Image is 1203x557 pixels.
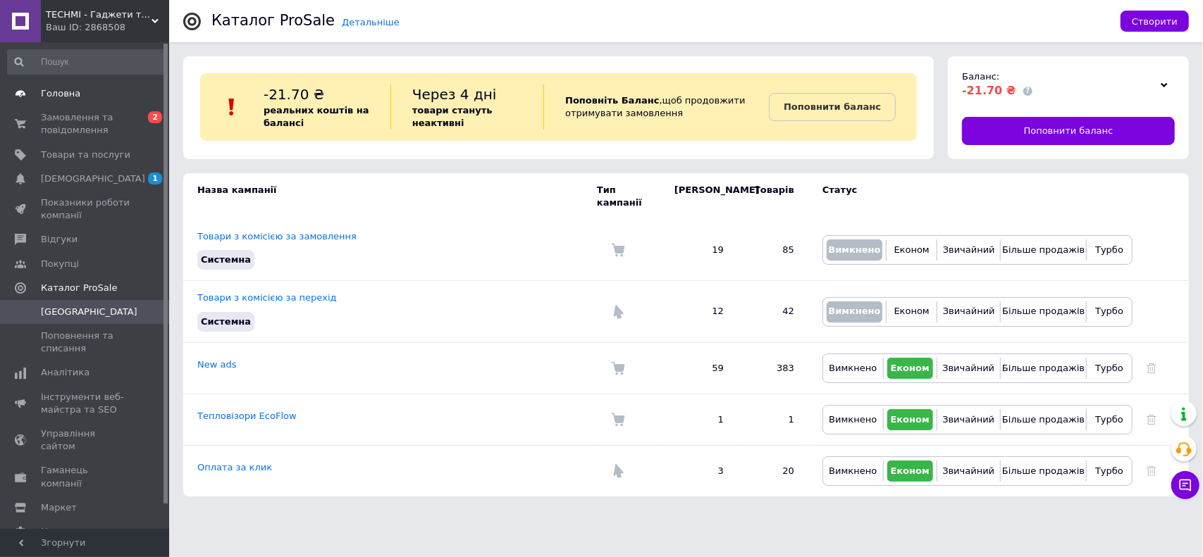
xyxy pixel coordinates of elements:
[941,301,997,323] button: Звичайний
[1002,244,1085,255] span: Більше продажів
[565,95,659,106] b: Поповніть Баланс
[894,244,930,255] span: Економ
[1004,461,1082,482] button: Більше продажів
[1002,363,1085,373] span: Більше продажів
[41,87,80,100] span: Головна
[962,71,999,82] span: Баланс:
[660,445,738,496] td: 3
[1147,414,1156,425] a: Видалити
[211,13,335,28] div: Каталог ProSale
[611,305,625,319] img: Комісія за перехід
[1090,461,1128,482] button: Турбо
[1090,409,1128,430] button: Турбо
[738,342,808,394] td: 383
[827,301,882,323] button: Вимкнено
[769,93,896,121] a: Поповнити баланс
[738,173,808,220] td: Товарів
[41,196,130,222] span: Показники роботи компанії
[1004,301,1082,323] button: Більше продажів
[46,21,169,34] div: Ваш ID: 2868508
[197,231,357,242] a: Товари з комісією за замовлення
[660,281,738,342] td: 12
[46,8,152,21] span: TECHMI - Гаджети та аксесуари
[894,306,930,316] span: Економ
[941,239,997,261] button: Звичайний
[1002,306,1085,316] span: Більше продажів
[197,359,236,370] a: New ads
[1121,11,1189,32] button: Створити
[41,366,90,379] span: Аналітика
[1090,239,1128,261] button: Турбо
[1171,471,1199,499] button: Чат з покупцем
[738,394,808,445] td: 1
[611,413,625,427] img: Комісія за замовлення
[412,105,493,128] b: товари стануть неактивні
[1095,465,1123,476] span: Турбо
[887,358,933,379] button: Економ
[887,461,933,482] button: Економ
[597,173,660,220] td: Тип кампанії
[41,173,145,185] span: [DEMOGRAPHIC_DATA]
[148,111,162,123] span: 2
[829,465,877,476] span: Вимкнено
[808,173,1133,220] td: Статус
[784,101,881,112] b: Поповнити баланс
[829,363,877,373] span: Вимкнено
[891,465,930,476] span: Економ
[264,86,324,103] span: -21.70 ₴
[1024,125,1113,137] span: Поповнити баланс
[943,306,995,316] span: Звичайний
[1095,244,1123,255] span: Турбо
[197,292,337,303] a: Товари з комісією за перехід
[1095,414,1123,425] span: Турбо
[738,220,808,281] td: 85
[264,105,369,128] b: реальних коштів на балансі
[660,342,738,394] td: 59
[1132,16,1178,27] span: Створити
[1090,358,1128,379] button: Турбо
[1095,363,1123,373] span: Турбо
[611,243,625,257] img: Комісія за замовлення
[943,244,995,255] span: Звичайний
[941,358,997,379] button: Звичайний
[1147,465,1156,476] a: Видалити
[1095,306,1123,316] span: Турбо
[183,173,597,220] td: Назва кампанії
[660,173,738,220] td: [PERSON_NAME]
[7,49,166,75] input: Пошук
[197,411,297,421] a: Тепловізори EcoFlow
[41,391,130,416] span: Інструменти веб-майстра та SEO
[41,464,130,489] span: Гаманець компанії
[41,427,130,453] span: Управління сайтом
[891,363,930,373] span: Економ
[738,445,808,496] td: 20
[1147,363,1156,373] a: Видалити
[828,244,880,255] span: Вимкнено
[660,220,738,281] td: 19
[827,409,880,430] button: Вимкнено
[827,461,880,482] button: Вимкнено
[941,461,997,482] button: Звичайний
[1004,239,1082,261] button: Більше продажів
[962,117,1175,145] a: Поповнити баланс
[41,501,77,514] span: Маркет
[201,254,251,265] span: Системна
[738,281,808,342] td: 42
[962,84,1016,97] span: -21.70 ₴
[827,358,880,379] button: Вимкнено
[41,330,130,355] span: Поповнення та списання
[221,96,242,118] img: :exclamation:
[611,361,625,375] img: Комісія за замовлення
[41,282,117,294] span: Каталог ProSale
[942,363,994,373] span: Звичайний
[941,409,997,430] button: Звичайний
[197,462,272,472] a: Оплата за клик
[942,414,994,425] span: Звичайний
[342,17,400,27] a: Детальніше
[543,85,769,130] div: , щоб продовжити отримувати замовлення
[891,414,930,425] span: Економ
[1002,414,1085,425] span: Більше продажів
[1090,301,1128,323] button: Турбо
[829,414,877,425] span: Вимкнено
[148,173,162,184] span: 1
